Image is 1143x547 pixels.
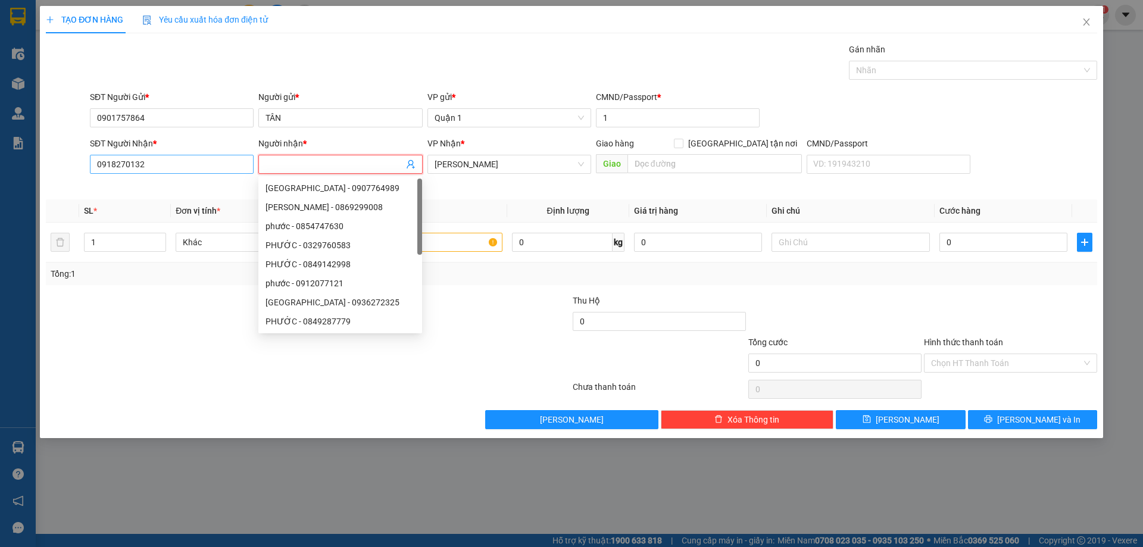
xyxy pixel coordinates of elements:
[571,380,747,401] div: Chưa thanh toán
[183,233,327,251] span: Khác
[634,206,678,215] span: Giá trị hàng
[1082,17,1091,27] span: close
[1077,233,1092,252] button: plus
[485,410,658,429] button: [PERSON_NAME]
[772,233,930,252] input: Ghi Chú
[258,274,422,293] div: phước - 0912077121
[343,233,502,252] input: VD: Bàn, Ghế
[258,90,422,104] div: Người gửi
[683,137,802,150] span: [GEOGRAPHIC_DATA] tận nơi
[266,296,415,309] div: [GEOGRAPHIC_DATA] - 0936272325
[258,217,422,236] div: phước - 0854747630
[661,410,834,429] button: deleteXóa Thông tin
[258,255,422,274] div: PHƯỚC - 0849142998
[968,410,1097,429] button: printer[PERSON_NAME] và In
[129,15,158,43] img: logo.jpg
[266,201,415,214] div: [PERSON_NAME] - 0869299008
[258,236,422,255] div: PHƯỚC - 0329760583
[176,206,220,215] span: Đơn vị tính
[406,160,416,169] span: user-add
[939,206,980,215] span: Cước hàng
[863,415,871,424] span: save
[596,90,760,104] div: CMND/Passport
[266,315,415,328] div: PHƯỚC - 0849287779
[258,198,422,217] div: PHƯỚC LÊ - 0869299008
[613,233,624,252] span: kg
[266,182,415,195] div: [GEOGRAPHIC_DATA] - 0907764989
[51,233,70,252] button: delete
[427,139,461,148] span: VP Nhận
[714,415,723,424] span: delete
[627,154,802,173] input: Dọc đường
[142,15,268,24] span: Yêu cầu xuất hóa đơn điện tử
[46,15,123,24] span: TẠO ĐƠN HÀNG
[849,45,885,54] label: Gán nhãn
[73,17,118,135] b: Trà Lan Viên - Gửi khách hàng
[266,277,415,290] div: phước - 0912077121
[258,175,422,189] div: Tên không hợp lệ
[807,137,970,150] div: CMND/Passport
[435,155,584,173] span: Lê Hồng Phong
[258,293,422,312] div: VẠN PHƯỚC - 0936272325
[427,90,591,104] div: VP gửi
[596,139,634,148] span: Giao hàng
[836,410,965,429] button: save[PERSON_NAME]
[984,415,992,424] span: printer
[547,206,589,215] span: Định lượng
[266,220,415,233] div: phước - 0854747630
[634,233,762,252] input: 0
[727,413,779,426] span: Xóa Thông tin
[100,45,164,55] b: [DOMAIN_NAME]
[15,77,43,133] b: Trà Lan Viên
[924,337,1003,347] label: Hình thức thanh toán
[767,199,935,223] th: Ghi chú
[90,137,254,150] div: SĐT Người Nhận
[573,296,600,305] span: Thu Hộ
[258,137,422,150] div: Người nhận
[997,413,1080,426] span: [PERSON_NAME] và In
[90,90,254,104] div: SĐT Người Gửi
[258,312,422,331] div: PHƯỚC - 0849287779
[596,154,627,173] span: Giao
[266,258,415,271] div: PHƯỚC - 0849142998
[266,239,415,252] div: PHƯỚC - 0329760583
[876,413,939,426] span: [PERSON_NAME]
[84,206,93,215] span: SL
[142,15,152,25] img: icon
[540,413,604,426] span: [PERSON_NAME]
[51,267,441,280] div: Tổng: 1
[1070,6,1103,39] button: Close
[435,109,584,127] span: Quận 1
[100,57,164,71] li: (c) 2017
[1078,237,1092,247] span: plus
[46,15,54,24] span: plus
[748,337,788,347] span: Tổng cước
[258,179,422,198] div: VẠN PHƯỚC - 0907764989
